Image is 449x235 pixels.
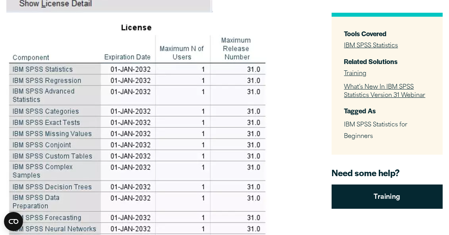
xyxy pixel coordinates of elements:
span: IBM SPSS Statistics for Beginners [344,122,407,140]
a: Training [332,185,443,209]
h3: Tagged As [344,106,430,115]
h4: Need some help? [332,167,443,179]
a: Training [344,71,366,77]
button: Open CMP widget [4,212,23,231]
h3: Tools Covered [344,29,430,38]
a: What’s New In IBM SPSS Statistics Version 31 Webinar [344,85,425,99]
a: IBM SPSS Statistics [344,43,398,49]
h3: Related Solutions [344,57,430,66]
